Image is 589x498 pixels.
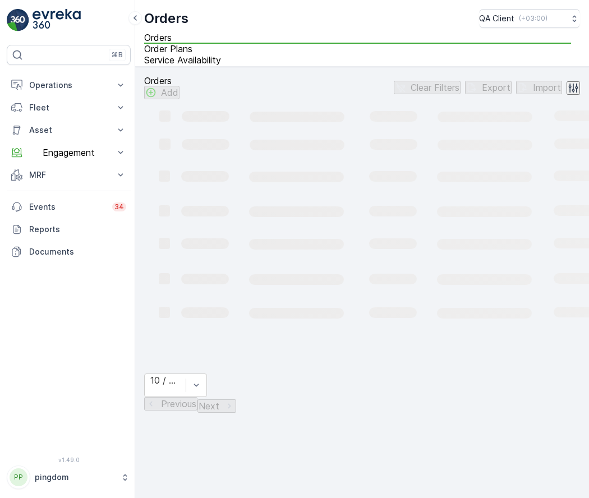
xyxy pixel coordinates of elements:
button: Export [465,81,512,94]
img: logo [7,9,29,31]
span: Service Availability [144,54,221,66]
p: pingdom [35,472,115,483]
p: Operations [29,80,108,91]
p: ⌘B [112,50,123,59]
p: Events [29,201,105,213]
p: Documents [29,246,126,257]
div: 10 / Page [150,375,180,385]
p: Import [533,82,561,93]
button: PPpingdom [7,465,131,489]
span: Order Plans [144,43,192,54]
button: Next [197,399,236,413]
p: MRF [29,169,108,181]
span: Orders [144,32,172,43]
p: Add [161,87,178,98]
a: Reports [7,218,131,241]
p: 34 [114,202,124,211]
p: Orders [144,76,180,86]
p: Previous [161,399,196,409]
p: Clear Filters [411,82,459,93]
p: Orders [144,10,188,27]
p: Fleet [29,102,108,113]
button: Import [516,81,562,94]
p: ( +03:00 ) [519,14,547,23]
button: Engagement [7,141,131,164]
button: QA Client(+03:00) [479,9,580,28]
button: Add [144,86,180,99]
a: Events34 [7,196,131,218]
button: MRF [7,164,131,186]
button: Clear Filters [394,81,461,94]
p: QA Client [479,13,514,24]
a: Documents [7,241,131,263]
button: Asset [7,119,131,141]
button: Previous [144,397,197,411]
img: logo_light-DOdMpM7g.png [33,9,81,31]
span: v 1.49.0 [7,457,131,463]
div: PP [10,468,27,486]
button: Fleet [7,96,131,119]
button: Operations [7,74,131,96]
p: Next [199,401,219,411]
p: Reports [29,224,126,235]
p: Asset [29,125,108,136]
p: Export [482,82,510,93]
p: Engagement [29,147,108,158]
